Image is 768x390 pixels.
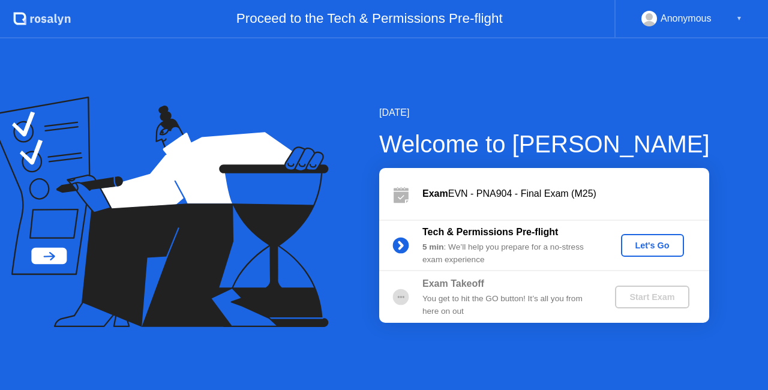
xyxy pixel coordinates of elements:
div: Let's Go [626,241,679,250]
div: : We’ll help you prepare for a no-stress exam experience [422,241,595,266]
b: 5 min [422,242,444,251]
div: Start Exam [620,292,684,302]
div: Welcome to [PERSON_NAME] [379,126,710,162]
b: Exam Takeoff [422,278,484,289]
button: Let's Go [621,234,684,257]
div: [DATE] [379,106,710,120]
div: Anonymous [661,11,712,26]
div: EVN - PNA904 - Final Exam (M25) [422,187,709,201]
button: Start Exam [615,286,689,308]
div: ▼ [736,11,742,26]
b: Tech & Permissions Pre-flight [422,227,558,237]
div: You get to hit the GO button! It’s all you from here on out [422,293,595,317]
b: Exam [422,188,448,199]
